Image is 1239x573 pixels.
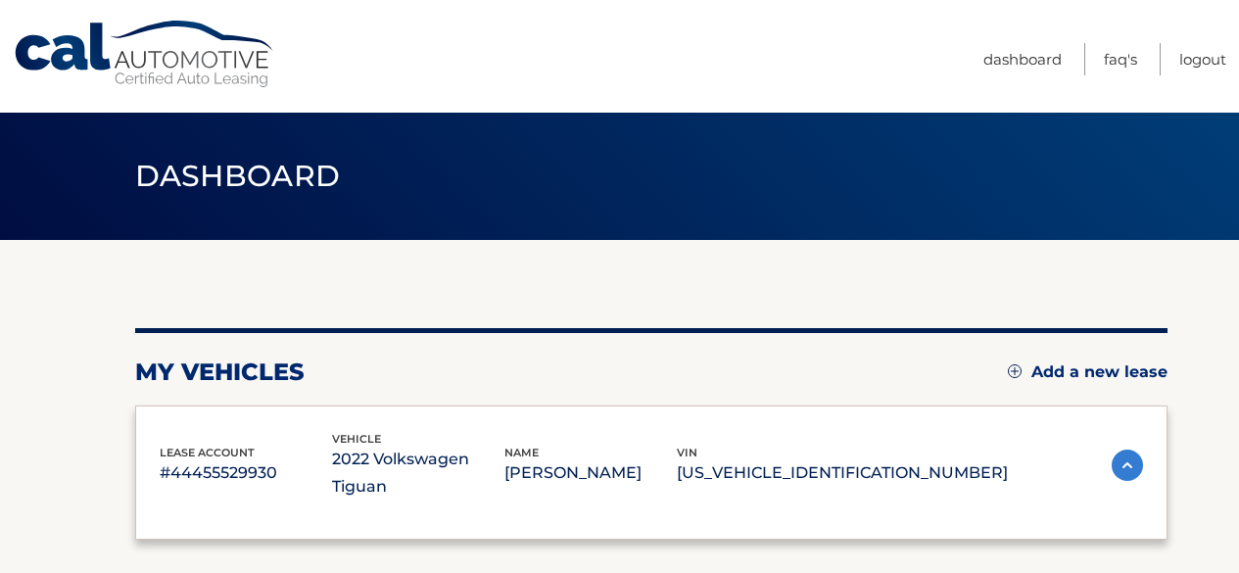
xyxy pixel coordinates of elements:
a: FAQ's [1104,43,1137,75]
a: Cal Automotive [13,20,277,89]
span: name [504,446,539,459]
span: vin [677,446,697,459]
p: #44455529930 [160,459,332,487]
a: Add a new lease [1008,362,1168,382]
a: Dashboard [983,43,1062,75]
span: vehicle [332,432,381,446]
span: Dashboard [135,158,341,194]
p: [US_VEHICLE_IDENTIFICATION_NUMBER] [677,459,1008,487]
span: lease account [160,446,255,459]
a: Logout [1179,43,1226,75]
img: add.svg [1008,364,1022,378]
img: accordion-active.svg [1112,450,1143,481]
p: [PERSON_NAME] [504,459,677,487]
p: 2022 Volkswagen Tiguan [332,446,504,501]
h2: my vehicles [135,358,305,387]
